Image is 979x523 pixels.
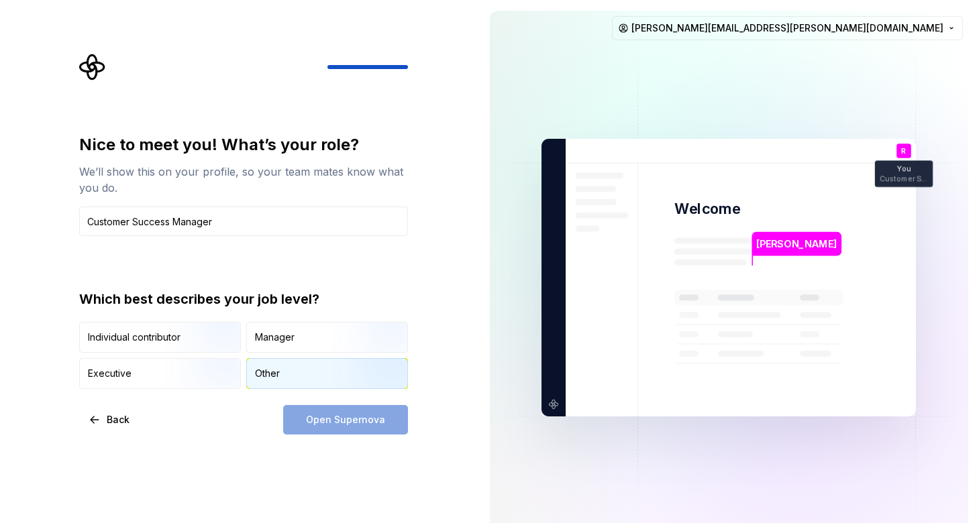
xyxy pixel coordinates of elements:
[79,207,408,236] input: Job title
[79,405,141,434] button: Back
[88,331,181,344] div: Individual contributor
[880,175,928,182] p: Customer Success Manager
[79,134,408,156] div: Nice to meet you! What’s your role?
[107,413,130,426] span: Back
[757,237,837,251] p: [PERSON_NAME]
[612,16,963,40] button: [PERSON_NAME][EMAIL_ADDRESS][PERSON_NAME][DOMAIN_NAME]
[631,21,943,35] span: [PERSON_NAME][EMAIL_ADDRESS][PERSON_NAME][DOMAIN_NAME]
[674,199,740,219] p: Welcome
[79,54,106,80] svg: Supernova Logo
[902,148,907,155] p: R
[79,164,408,196] div: We’ll show this on your profile, so your team mates know what you do.
[88,367,132,380] div: Executive
[255,331,295,344] div: Manager
[79,290,408,308] div: Which best describes your job level?
[897,166,911,173] p: You
[255,367,280,380] div: Other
